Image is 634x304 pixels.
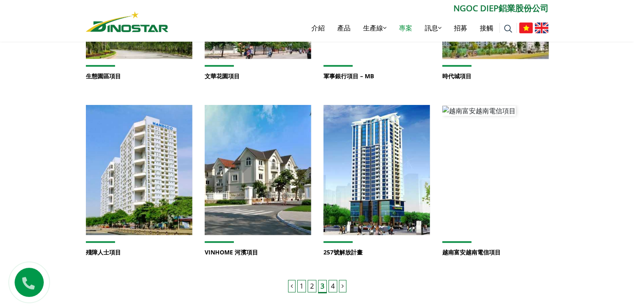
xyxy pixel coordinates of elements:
[363,23,383,32] font: 生產線
[442,72,471,80] a: 時代城項目
[399,23,412,32] font: 專案
[331,282,335,291] font: 4
[442,106,515,116] img: 越南富安越南電信項目
[504,25,512,33] img: 搜尋
[337,23,351,32] font: 產品
[308,280,316,292] a: 2
[85,105,192,235] img: 殘障人士項目
[205,72,240,80] a: 文華花園項目
[323,105,430,235] a: 257號解放計畫
[86,72,121,80] a: 生態園區項目
[204,105,311,235] img: VINHOME 河濱項目
[442,248,501,256] a: 越南富安越南電信項目
[454,2,549,14] font: NGOC DIEP鋁業股份公司
[323,105,429,235] img: 257號解放計畫
[86,11,168,32] img: 恐龍星鋁業
[480,23,493,32] font: 接觸
[442,105,549,235] a: 越南富安越南電信項目
[393,15,418,41] a: 專案
[305,15,331,41] a: 介紹
[519,22,533,33] img: 越南語
[323,248,363,256] a: 257號解放計畫
[331,15,357,41] a: 產品
[86,105,192,235] a: 殘障人士項目
[321,282,324,291] font: 3
[474,15,499,41] a: 接觸
[288,280,296,292] a: 上一頁
[448,15,474,41] a: 招募
[205,248,258,256] a: VINHOME 河濱項目
[339,280,346,292] a: 下一頁
[311,23,325,32] font: 介紹
[328,280,337,292] a: 4
[310,282,314,291] font: 2
[205,105,311,235] a: VINHOME 河濱項目
[357,15,393,41] a: 生產線
[535,22,549,33] img: 英語
[454,23,467,32] font: 招募
[425,23,438,32] font: 訊息
[86,248,121,256] a: 殘障人士項目
[297,280,306,292] a: 1
[418,15,448,41] a: 訊息
[323,72,374,80] a: 軍事銀行項目 – MB
[300,282,303,291] font: 1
